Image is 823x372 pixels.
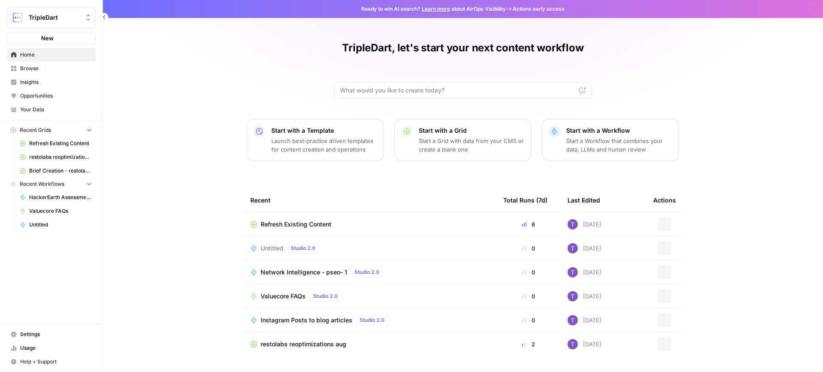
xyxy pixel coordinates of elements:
[422,6,450,12] a: Learn more
[568,188,600,212] div: Last Edited
[513,5,565,13] span: Actions early access
[566,126,672,135] p: Start with a Workflow
[7,124,96,137] button: Recent Grids
[568,315,578,325] img: ogabi26qpshj0n8lpzr7tvse760o
[7,341,96,355] a: Usage
[271,126,377,135] p: Start with a Template
[568,219,601,229] div: [DATE]
[29,207,92,215] span: Valuecore FAQs
[503,244,554,253] div: 0
[250,267,490,277] a: Network Intelligence - pseo- 1Studio 2.0
[20,106,92,113] span: Your Data
[568,291,601,301] div: [DATE]
[503,188,547,212] div: Total Runs (7d)
[361,5,506,13] span: Ready to win AI search? about AirOps Visibility
[261,340,346,348] span: restolabs reoptimizations aug
[16,150,96,164] a: restolabs reoptimizations aug
[16,137,96,150] a: Refresh Existing Content
[29,193,92,201] span: HackerEarth Assessment Test | Final
[419,126,524,135] p: Start with a Grid
[250,220,490,229] a: Refresh Existing Content
[7,48,96,62] a: Home
[271,137,377,154] p: Launch best-practice driven templates for content creation and operations
[419,137,524,154] p: Start a Grid with data from your CMS or create a blank one
[568,243,578,253] img: ogabi26qpshj0n8lpzr7tvse760o
[250,291,490,301] a: Valuecore FAQsStudio 2.0
[568,219,578,229] img: ogabi26qpshj0n8lpzr7tvse760o
[20,78,92,86] span: Insights
[503,316,554,324] div: 0
[7,89,96,103] a: Opportunities
[7,32,96,45] button: New
[261,316,352,324] span: Instagram Posts to blog articles
[16,218,96,232] a: Untitled
[41,34,54,42] span: New
[261,244,283,253] span: Untitled
[7,327,96,341] a: Settings
[7,355,96,369] button: Help + Support
[568,315,601,325] div: [DATE]
[503,292,554,301] div: 0
[542,119,679,161] button: Start with a WorkflowStart a Workflow that combines your data, LLMs and human review
[29,221,92,229] span: Untitled
[20,126,51,134] span: Recent Grids
[7,75,96,89] a: Insights
[7,62,96,75] a: Browse
[261,220,331,229] span: Refresh Existing Content
[16,190,96,204] a: HackerEarth Assessment Test | Final
[250,188,490,212] div: Recent
[261,268,347,277] span: Network Intelligence - pseo- 1
[394,119,532,161] button: Start with a GridStart a Grid with data from your CMS or create a blank one
[261,292,306,301] span: Valuecore FAQs
[566,137,672,154] p: Start a Workflow that combines your data, LLMs and human review
[568,267,578,277] img: ogabi26qpshj0n8lpzr7tvse760o
[20,330,92,338] span: Settings
[10,10,25,25] img: TripleDart Logo
[568,339,578,349] img: ogabi26qpshj0n8lpzr7tvse760o
[360,316,384,324] span: Studio 2.0
[313,292,338,300] span: Studio 2.0
[340,86,576,95] input: What would you like to create today?
[568,267,601,277] div: [DATE]
[7,103,96,116] a: Your Data
[16,204,96,218] a: Valuecore FAQs
[29,153,92,161] span: restolabs reoptimizations aug
[342,41,583,55] h1: TripleDart, let's start your next content workflow
[250,243,490,253] a: UntitledStudio 2.0
[7,7,96,28] button: Workspace: TripleDart
[568,291,578,301] img: ogabi26qpshj0n8lpzr7tvse760o
[20,358,92,366] span: Help + Support
[20,344,92,352] span: Usage
[653,188,676,212] div: Actions
[16,164,96,178] a: Brief Creation - restolabs Grid (1)
[503,268,554,277] div: 0
[20,65,92,72] span: Browse
[20,51,92,59] span: Home
[29,13,81,22] span: TripleDart
[250,315,490,325] a: Instagram Posts to blog articlesStudio 2.0
[20,92,92,100] span: Opportunities
[20,180,64,188] span: Recent Workflows
[291,244,315,252] span: Studio 2.0
[354,268,379,276] span: Studio 2.0
[29,167,92,175] span: Brief Creation - restolabs Grid (1)
[7,178,96,190] button: Recent Workflows
[568,243,601,253] div: [DATE]
[503,220,554,229] div: 8
[250,340,490,348] a: restolabs reoptimizations aug
[503,340,554,348] div: 2
[568,339,601,349] div: [DATE]
[29,140,92,147] span: Refresh Existing Content
[247,119,384,161] button: Start with a TemplateLaunch best-practice driven templates for content creation and operations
